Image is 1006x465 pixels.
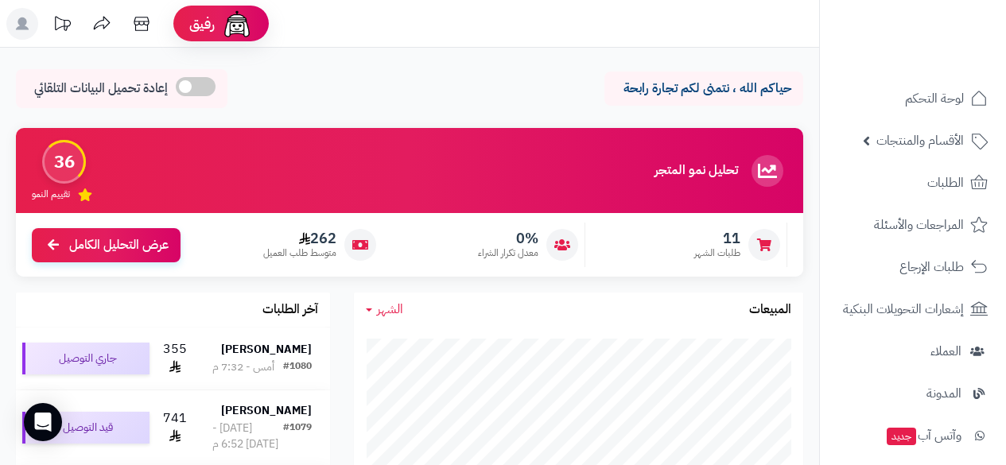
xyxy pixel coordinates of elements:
[221,341,312,358] strong: [PERSON_NAME]
[927,172,964,194] span: الطلبات
[887,428,916,445] span: جديد
[377,300,403,319] span: الشهر
[189,14,215,33] span: رفيق
[22,343,150,374] div: جاري التوصيل
[654,164,738,178] h3: تحليل نمو المتجر
[262,303,318,317] h3: آخر الطلبات
[749,303,791,317] h3: المبيعات
[829,248,996,286] a: طلبات الإرجاع
[283,359,312,375] div: #1080
[34,79,168,98] span: إعادة تحميل البيانات التلقائي
[263,230,336,247] span: 262
[829,332,996,370] a: العملاء
[616,79,791,98] p: حياكم الله ، نتمنى لكم تجارة رابحة
[212,420,283,452] div: [DATE] - [DATE] 6:52 م
[843,298,964,320] span: إشعارات التحويلات البنكية
[32,188,70,201] span: تقييم النمو
[926,382,961,405] span: المدونة
[156,327,194,389] td: 355
[694,246,740,260] span: طلبات الشهر
[42,8,82,44] a: تحديثات المنصة
[694,230,740,247] span: 11
[874,214,964,236] span: المراجعات والأسئلة
[829,417,996,455] a: وآتس آبجديد
[876,130,964,152] span: الأقسام والمنتجات
[478,246,538,260] span: معدل تكرار الشراء
[930,340,961,362] span: العملاء
[24,403,62,441] div: Open Intercom Messenger
[32,228,181,262] a: عرض التحليل الكامل
[885,424,961,447] span: وآتس آب
[221,402,312,419] strong: [PERSON_NAME]
[829,206,996,244] a: المراجعات والأسئلة
[829,290,996,328] a: إشعارات التحويلات البنكية
[366,300,403,319] a: الشهر
[22,412,150,444] div: قيد التوصيل
[905,87,964,110] span: لوحة التحكم
[263,246,336,260] span: متوسط طلب العميل
[283,420,312,452] div: #1079
[898,45,991,78] img: logo-2.png
[156,390,194,465] td: 741
[829,164,996,202] a: الطلبات
[69,236,169,254] span: عرض التحليل الكامل
[221,8,253,40] img: ai-face.png
[478,230,538,247] span: 0%
[829,79,996,118] a: لوحة التحكم
[899,256,964,278] span: طلبات الإرجاع
[829,374,996,413] a: المدونة
[212,359,274,375] div: أمس - 7:32 م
